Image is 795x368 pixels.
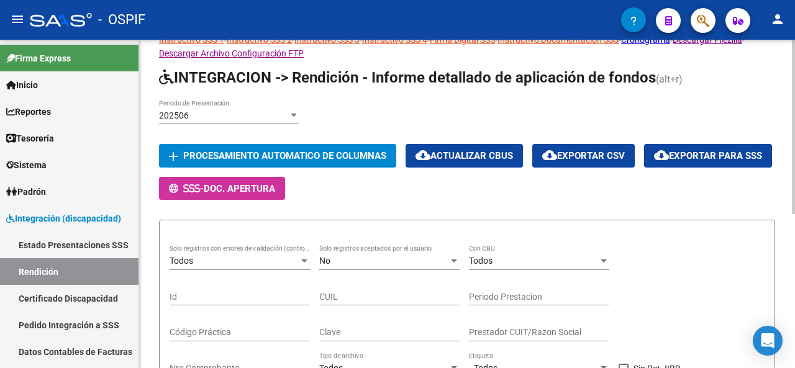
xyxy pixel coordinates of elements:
a: Instructivo Documentación SSS [497,35,619,45]
span: (alt+r) [656,73,683,85]
mat-icon: person [770,12,785,27]
span: - [169,183,204,194]
button: Exportar CSV [532,144,635,167]
button: Procesamiento automatico de columnas [159,144,396,167]
span: Padrón [6,185,46,199]
a: Cronograma [621,35,670,45]
a: Firma Digital SSS [430,35,495,45]
button: Actualizar CBUs [406,144,523,167]
p: - - - - - - - - [159,33,775,60]
a: Instructivo SSS 4 [362,35,427,45]
a: Descargar Filezilla [673,35,742,45]
mat-icon: cloud_download [542,148,557,163]
a: Instructivo SSS 1 [159,35,224,45]
div: Open Intercom Messenger [753,326,783,356]
span: Reportes [6,105,51,119]
span: No [319,256,330,266]
span: Inicio [6,78,38,92]
mat-icon: cloud_download [654,148,669,163]
span: Actualizar CBUs [416,150,513,161]
a: Instructivo SSS 3 [294,35,360,45]
span: Sistema [6,158,47,172]
span: 202506 [159,110,189,120]
button: Exportar para SSS [644,144,772,167]
a: Instructivo SSS 2 [227,35,292,45]
span: Exportar para SSS [654,150,762,161]
button: -Doc. Apertura [159,177,285,200]
a: Descargar Archivo Configuración FTP [159,48,304,58]
span: Exportar CSV [542,150,625,161]
mat-icon: cloud_download [416,148,430,163]
span: Todos [469,256,493,266]
span: Integración (discapacidad) [6,212,121,225]
mat-icon: menu [10,12,25,27]
span: Tesorería [6,132,54,145]
span: - OSPIF [98,6,145,34]
span: INTEGRACION -> Rendición - Informe detallado de aplicación de fondos [159,69,656,86]
span: Firma Express [6,52,71,65]
mat-icon: add [166,149,181,164]
span: Doc. Apertura [204,183,275,194]
span: Procesamiento automatico de columnas [183,151,386,162]
span: Todos [170,256,193,266]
